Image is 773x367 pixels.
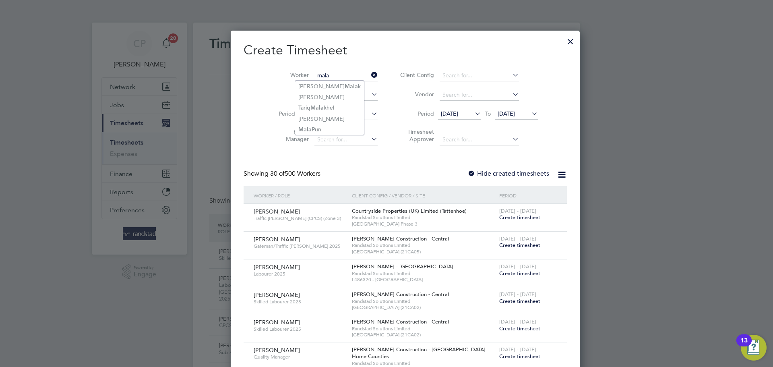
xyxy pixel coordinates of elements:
[295,114,364,124] li: [PERSON_NAME]
[244,170,322,178] div: Showing
[352,332,495,338] span: [GEOGRAPHIC_DATA] (21CA02)
[273,91,309,98] label: Site
[345,83,358,90] b: Mala
[499,298,540,305] span: Create timesheet
[352,360,495,367] span: Randstad Solutions Limited
[310,104,324,111] b: Mala
[352,346,486,360] span: [PERSON_NAME] Construction - [GEOGRAPHIC_DATA] Home Counties
[352,270,495,277] span: Randstad Solutions Limited
[254,354,346,360] span: Quality Manager
[254,319,300,326] span: [PERSON_NAME]
[273,128,309,143] label: Hiring Manager
[254,291,300,299] span: [PERSON_NAME]
[352,318,449,325] span: [PERSON_NAME] Construction - Central
[254,326,346,332] span: Skilled Labourer 2025
[252,186,350,205] div: Worker / Role
[499,263,536,270] span: [DATE] - [DATE]
[254,263,300,271] span: [PERSON_NAME]
[499,235,536,242] span: [DATE] - [DATE]
[352,235,449,242] span: [PERSON_NAME] Construction - Central
[441,110,458,117] span: [DATE]
[352,304,495,311] span: [GEOGRAPHIC_DATA] (21CA02)
[254,236,300,243] span: [PERSON_NAME]
[273,71,309,79] label: Worker
[314,134,378,145] input: Search for...
[254,208,300,215] span: [PERSON_NAME]
[483,108,493,119] span: To
[497,186,559,205] div: Period
[467,170,549,178] label: Hide created timesheets
[740,340,748,351] div: 13
[499,318,536,325] span: [DATE] - [DATE]
[499,325,540,332] span: Create timesheet
[298,126,312,133] b: Mala
[499,353,540,360] span: Create timesheet
[499,242,540,249] span: Create timesheet
[352,291,449,298] span: [PERSON_NAME] Construction - Central
[499,346,536,353] span: [DATE] - [DATE]
[295,102,364,113] li: Tariq khel
[440,70,519,81] input: Search for...
[295,92,364,102] li: [PERSON_NAME]
[254,346,300,354] span: [PERSON_NAME]
[440,134,519,145] input: Search for...
[398,110,434,117] label: Period
[254,215,346,222] span: Traffic [PERSON_NAME] (CPCS) (Zone 3)
[398,91,434,98] label: Vendor
[440,89,519,101] input: Search for...
[314,70,378,81] input: Search for...
[352,207,467,214] span: Countryside Properties (UK) Limited (Tattenhoe)
[352,263,453,270] span: [PERSON_NAME] - [GEOGRAPHIC_DATA]
[499,207,536,214] span: [DATE] - [DATE]
[499,214,540,221] span: Create timesheet
[499,270,540,277] span: Create timesheet
[270,170,285,178] span: 30 of
[295,81,364,92] li: [PERSON_NAME] k
[350,186,497,205] div: Client Config / Vendor / Site
[352,276,495,283] span: L486320 - [GEOGRAPHIC_DATA]
[352,298,495,305] span: Randstad Solutions Limited
[254,243,346,249] span: Gateman/Traffic [PERSON_NAME] 2025
[398,128,434,143] label: Timesheet Approver
[352,249,495,255] span: [GEOGRAPHIC_DATA] (21CA05)
[352,221,495,227] span: [GEOGRAPHIC_DATA] Phase 3
[270,170,320,178] span: 500 Workers
[244,42,567,59] h2: Create Timesheet
[398,71,434,79] label: Client Config
[352,326,495,332] span: Randstad Solutions Limited
[254,271,346,277] span: Labourer 2025
[352,242,495,249] span: Randstad Solutions Limited
[352,214,495,221] span: Randstad Solutions Limited
[273,110,309,117] label: Period Type
[295,124,364,135] li: Pun
[741,335,767,361] button: Open Resource Center, 13 new notifications
[498,110,515,117] span: [DATE]
[499,291,536,298] span: [DATE] - [DATE]
[254,299,346,305] span: Skilled Labourer 2025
